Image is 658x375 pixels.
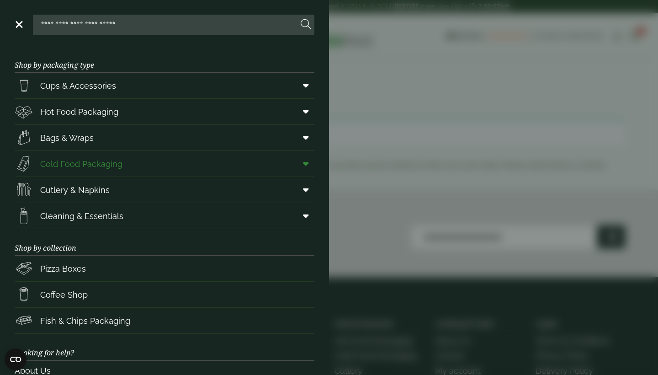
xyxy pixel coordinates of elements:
a: Cold Food Packaging [15,151,314,177]
a: Pizza Boxes [15,256,314,281]
img: Cutlery.svg [15,181,33,199]
span: Hot Food Packaging [40,106,118,118]
a: Cups & Accessories [15,73,314,98]
span: Cutlery & Napkins [40,184,110,196]
a: Bags & Wraps [15,125,314,150]
button: Open CMP widget [5,348,27,370]
a: Cutlery & Napkins [15,177,314,203]
img: Paper_carriers.svg [15,129,33,147]
span: Cleaning & Essentials [40,210,123,222]
img: Sandwich_box.svg [15,155,33,173]
img: FishNchip_box.svg [15,311,33,330]
a: Cleaning & Essentials [15,203,314,229]
span: Pizza Boxes [40,262,86,275]
a: Fish & Chips Packaging [15,308,314,333]
span: Bags & Wraps [40,132,94,144]
img: Deli_box.svg [15,102,33,121]
h3: Looking for help? [15,334,314,360]
a: Hot Food Packaging [15,99,314,124]
a: Coffee Shop [15,282,314,307]
span: Cold Food Packaging [40,158,122,170]
h3: Shop by packaging type [15,46,314,73]
img: open-wipe.svg [15,207,33,225]
img: HotDrink_paperCup.svg [15,285,33,304]
h3: Shop by collection [15,229,314,256]
img: Pizza_boxes.svg [15,259,33,278]
span: Coffee Shop [40,289,88,301]
span: Fish & Chips Packaging [40,315,130,327]
span: Cups & Accessories [40,80,116,92]
img: PintNhalf_cup.svg [15,76,33,95]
